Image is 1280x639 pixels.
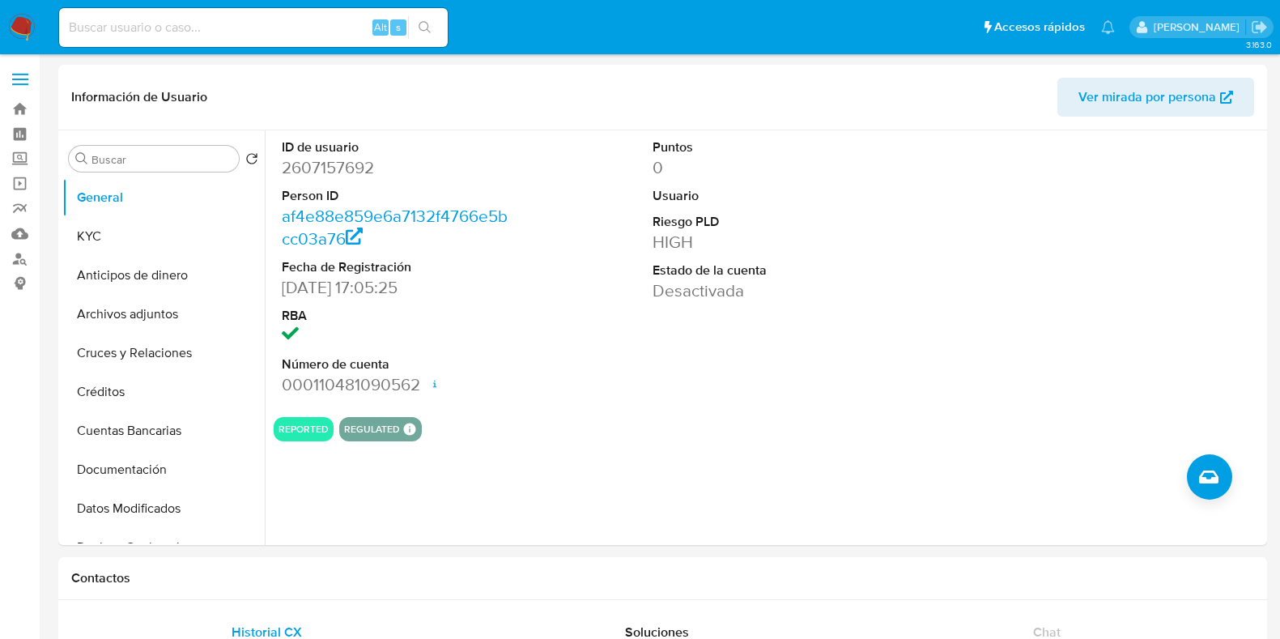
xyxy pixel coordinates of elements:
[282,187,513,205] dt: Person ID
[282,307,513,325] dt: RBA
[408,16,441,39] button: search-icon
[653,156,884,179] dd: 0
[282,356,513,373] dt: Número de cuenta
[1251,19,1268,36] a: Salir
[62,489,265,528] button: Datos Modificados
[245,152,258,170] button: Volver al orden por defecto
[994,19,1085,36] span: Accesos rápidos
[62,373,265,411] button: Créditos
[282,204,508,250] a: af4e88e859e6a7132f4766e5bcc03a76
[282,138,513,156] dt: ID de usuario
[62,295,265,334] button: Archivos adjuntos
[282,373,513,396] dd: 000110481090562
[653,187,884,205] dt: Usuario
[62,450,265,489] button: Documentación
[374,19,387,35] span: Alt
[282,156,513,179] dd: 2607157692
[1154,19,1245,35] p: felipe.cayon@mercadolibre.com
[653,213,884,231] dt: Riesgo PLD
[1057,78,1254,117] button: Ver mirada por persona
[62,217,265,256] button: KYC
[75,152,88,165] button: Buscar
[71,89,207,105] h1: Información de Usuario
[59,17,448,38] input: Buscar usuario o caso...
[653,231,884,253] dd: HIGH
[62,528,265,567] button: Devices Geolocation
[1078,78,1216,117] span: Ver mirada por persona
[62,178,265,217] button: General
[653,279,884,302] dd: Desactivada
[653,138,884,156] dt: Puntos
[282,276,513,299] dd: [DATE] 17:05:25
[71,570,1254,586] h1: Contactos
[653,262,884,279] dt: Estado de la cuenta
[282,258,513,276] dt: Fecha de Registración
[1101,20,1115,34] a: Notificaciones
[62,256,265,295] button: Anticipos de dinero
[62,411,265,450] button: Cuentas Bancarias
[91,152,232,167] input: Buscar
[62,334,265,373] button: Cruces y Relaciones
[396,19,401,35] span: s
